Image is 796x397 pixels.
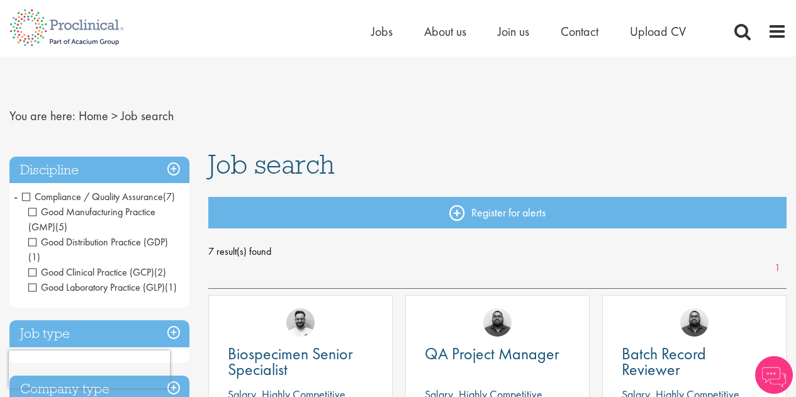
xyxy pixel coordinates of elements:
[228,343,353,380] span: Biospecimen Senior Specialist
[622,343,706,380] span: Batch Record Reviewer
[28,281,177,294] span: Good Laboratory Practice (GLP)
[755,356,793,394] img: Chatbot
[121,108,174,124] span: Job search
[208,197,787,228] a: Register for alerts
[483,308,512,337] img: Ashley Bennett
[371,23,393,40] a: Jobs
[28,266,166,279] span: Good Clinical Practice (GCP)
[165,281,177,294] span: (1)
[79,108,108,124] a: breadcrumb link
[9,108,76,124] span: You are here:
[768,261,787,276] a: 1
[498,23,529,40] a: Join us
[28,235,168,249] span: Good Distribution Practice (GDP)
[286,308,315,337] img: Emile De Beer
[208,147,335,181] span: Job search
[208,242,787,261] span: 7 result(s) found
[28,205,155,233] span: Good Manufacturing Practice (GMP)
[154,266,166,279] span: (2)
[9,320,189,347] h3: Job type
[28,281,165,294] span: Good Laboratory Practice (GLP)
[9,157,189,184] h3: Discipline
[22,190,175,203] span: Compliance / Quality Assurance
[163,190,175,203] span: (7)
[55,220,67,233] span: (5)
[111,108,118,124] span: >
[28,235,168,264] span: Good Distribution Practice (GDP)
[630,23,686,40] a: Upload CV
[424,23,466,40] a: About us
[622,346,767,377] a: Batch Record Reviewer
[28,250,40,264] span: (1)
[14,187,18,206] span: -
[425,343,559,364] span: QA Project Manager
[22,190,163,203] span: Compliance / Quality Assurance
[425,346,570,362] a: QA Project Manager
[680,308,709,337] img: Ashley Bennett
[28,266,154,279] span: Good Clinical Practice (GCP)
[228,346,373,377] a: Biospecimen Senior Specialist
[9,350,170,388] iframe: reCAPTCHA
[561,23,598,40] a: Contact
